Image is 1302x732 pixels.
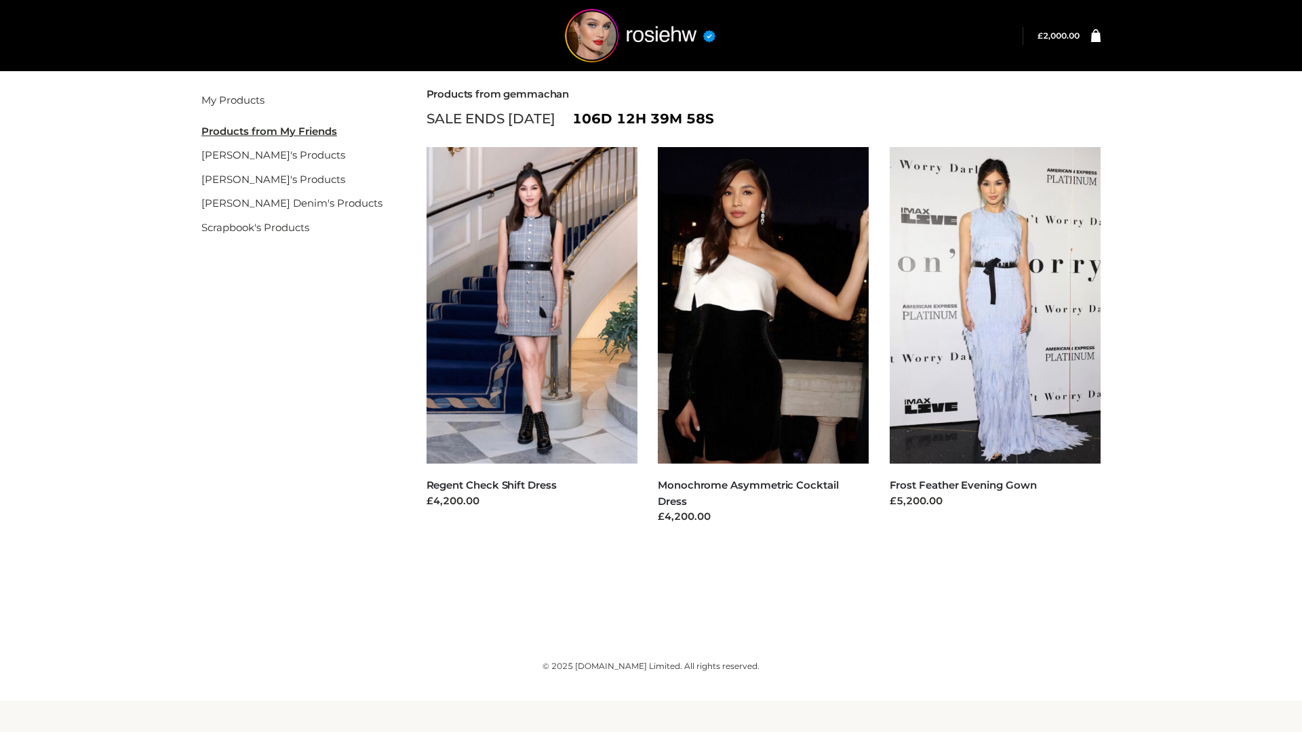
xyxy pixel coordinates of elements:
[658,509,869,525] div: £4,200.00
[427,479,557,491] a: Regent Check Shift Dress
[890,493,1101,509] div: £5,200.00
[201,94,264,106] a: My Products
[201,659,1101,673] div: © 2025 [DOMAIN_NAME] Limited. All rights reserved.
[1038,30,1080,41] bdi: 2,000.00
[1038,30,1080,41] a: £2,000.00
[658,479,839,507] a: Monochrome Asymmetric Cocktail Dress
[201,173,345,186] a: [PERSON_NAME]'s Products
[201,125,337,138] u: Products from My Friends
[201,148,345,161] a: [PERSON_NAME]'s Products
[201,221,309,234] a: Scrapbook's Products
[1038,30,1043,41] span: £
[572,107,714,130] span: 106d 12h 39m 58s
[538,9,742,62] img: rosiehw
[427,88,1101,100] h2: Products from gemmachan
[427,493,638,509] div: £4,200.00
[427,107,1101,130] div: SALE ENDS [DATE]
[890,479,1037,491] a: Frost Feather Evening Gown
[201,197,382,209] a: [PERSON_NAME] Denim's Products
